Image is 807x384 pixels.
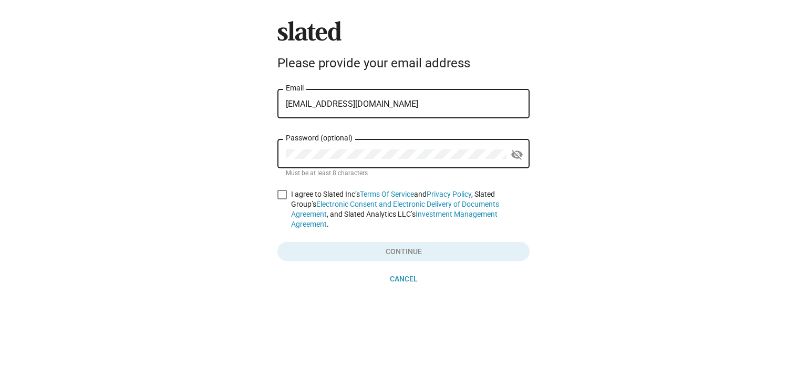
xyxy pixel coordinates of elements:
button: Hide password [506,144,527,165]
span: I agree to Slated Inc’s and , Slated Group’s , and Slated Analytics LLC’s . [291,189,530,229]
a: Privacy Policy [427,190,471,198]
sl-branding: Please provide your email address [277,21,530,75]
a: Electronic Consent and Electronic Delivery of Documents Agreement [291,200,499,218]
a: Terms Of Service [360,190,414,198]
div: Please provide your email address [277,56,530,70]
mat-hint: Must be at least 8 characters [286,169,368,178]
mat-icon: visibility_off [511,147,523,163]
span: Cancel [286,269,521,288]
a: Cancel [277,269,530,288]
